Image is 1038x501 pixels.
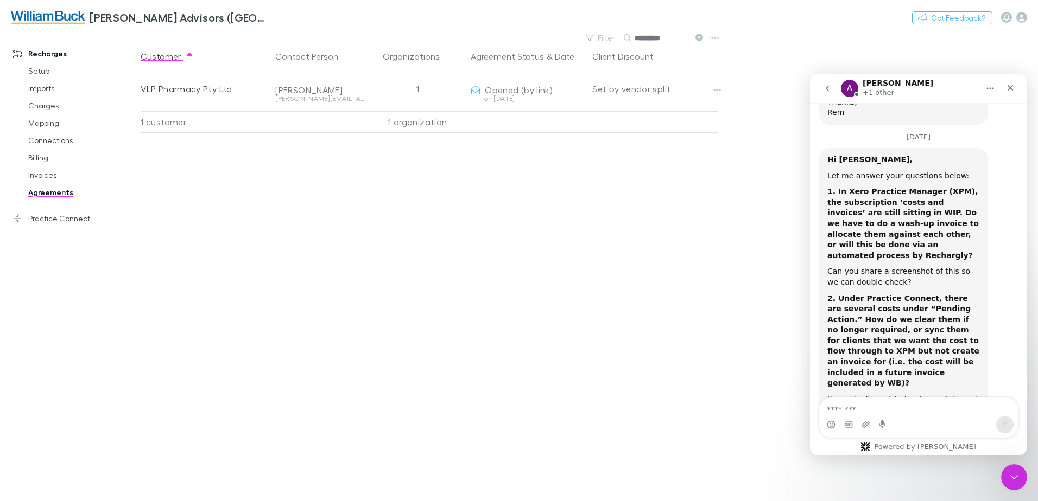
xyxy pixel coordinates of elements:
button: Emoji picker [17,346,26,355]
b: 1. In Xero Practice Manager (XPM), the subscription ‘costs and invoices’ are still sitting in WIP... [17,113,169,186]
div: 1 [369,67,466,111]
div: [PERSON_NAME][EMAIL_ADDRESS][PERSON_NAME][DOMAIN_NAME] [275,95,364,102]
div: VLP Pharmacy Pty Ltd [141,67,267,111]
button: Start recording [69,346,78,355]
button: Contact Person [275,46,351,67]
div: Set by vendor split [592,67,718,111]
b: 2. Under Practice Connect, there are several costs under “Pending Action.” How do we clear them i... [17,220,169,314]
a: Recharges [2,45,147,62]
button: Agreement Status [471,46,544,67]
button: Send a message… [186,342,204,359]
a: Practice Connect [2,210,147,227]
button: Customer [141,46,194,67]
button: Date [555,46,574,67]
textarea: Message… [9,324,208,342]
a: Agreements [17,184,147,201]
button: Client Discount [592,46,667,67]
button: Gif picker [34,346,43,355]
span: Opened (by link) [485,85,553,95]
div: & [471,46,584,67]
div: [PERSON_NAME] [275,85,364,95]
h3: [PERSON_NAME] Advisors ([GEOGRAPHIC_DATA]) Pty Ltd [90,11,269,24]
a: Imports [17,80,147,97]
a: Invoices [17,166,147,184]
div: 1 organization [369,111,466,133]
button: Filter [580,31,622,44]
a: [PERSON_NAME] Advisors ([GEOGRAPHIC_DATA]) Pty Ltd [4,4,276,30]
div: If you don’t want to track a certain cost in Practice Connect, you can: [17,320,169,342]
a: Connections [17,132,147,149]
button: Upload attachment [52,346,60,355]
iframe: Intercom live chat [810,74,1027,455]
img: William Buck Advisors (WA) Pty Ltd's Logo [11,11,85,24]
iframe: Intercom live chat [1001,464,1027,490]
b: Hi [PERSON_NAME], [17,81,103,90]
a: Charges [17,97,147,114]
button: Organizations [383,46,453,67]
button: Got Feedback? [912,11,992,24]
div: Can you share a screenshot of this so we can double check? [17,192,169,214]
a: Setup [17,62,147,80]
div: 1 customer [141,111,271,133]
div: on [DATE] [471,95,584,102]
a: Mapping [17,114,147,132]
div: Let me answer your questions below: [17,97,169,108]
a: Billing [17,149,147,166]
